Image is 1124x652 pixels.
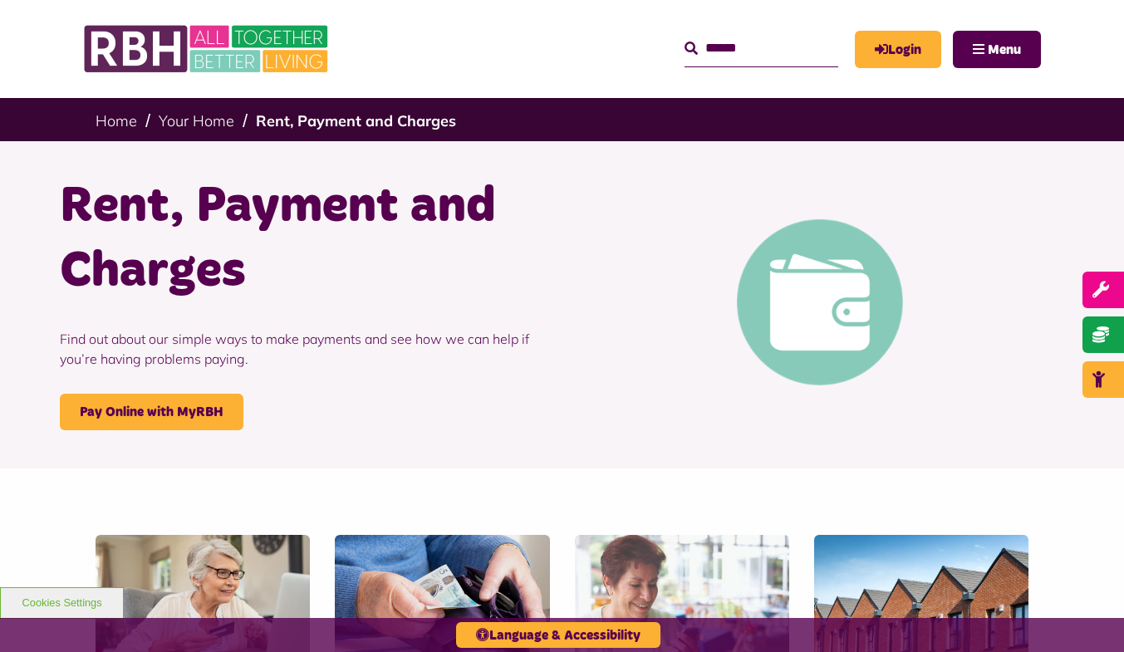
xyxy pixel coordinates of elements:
[60,304,550,394] p: Find out about our simple ways to make payments and see how we can help if you’re having problems...
[256,111,456,130] a: Rent, Payment and Charges
[988,43,1021,56] span: Menu
[83,17,332,81] img: RBH
[456,622,660,648] button: Language & Accessibility
[1049,577,1124,652] iframe: Netcall Web Assistant for live chat
[159,111,234,130] a: Your Home
[60,174,550,304] h1: Rent, Payment and Charges
[737,219,903,385] img: Pay Rent
[953,31,1041,68] button: Navigation
[855,31,941,68] a: MyRBH
[60,394,243,430] a: Pay Online with MyRBH
[96,111,137,130] a: Home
